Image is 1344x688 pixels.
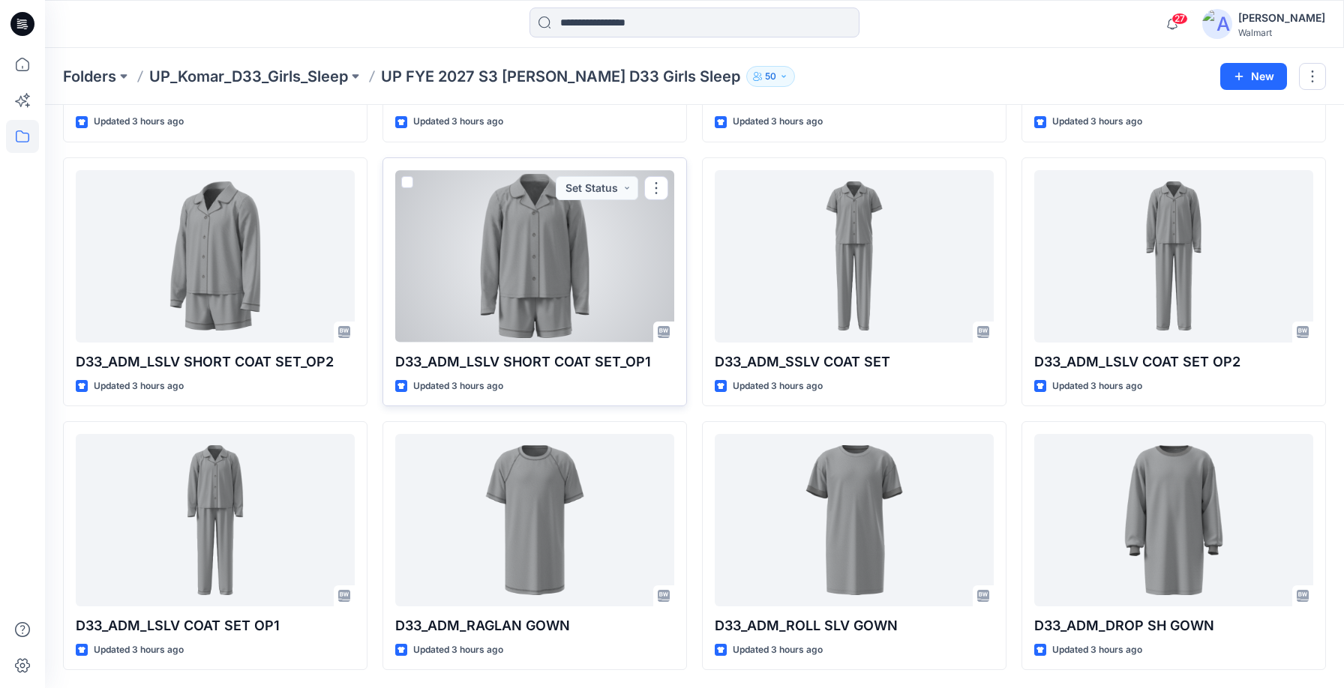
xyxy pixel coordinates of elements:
[1202,9,1232,39] img: avatar
[395,615,674,636] p: D33_ADM_RAGLAN GOWN
[63,66,116,87] a: Folders
[76,351,355,372] p: D33_ADM_LSLV SHORT COAT SET_OP2
[1238,9,1325,27] div: [PERSON_NAME]
[715,170,994,343] a: D33_ADM_SSLV COAT SET
[1220,63,1287,90] button: New
[395,170,674,343] a: D33_ADM_LSLV SHORT COAT SET_OP1
[715,615,994,636] p: D33_ADM_ROLL SLV GOWN
[76,170,355,343] a: D33_ADM_LSLV SHORT COAT SET_OP2
[149,66,348,87] a: UP_Komar_D33_Girls_Sleep
[1052,642,1142,658] p: Updated 3 hours ago
[413,378,503,394] p: Updated 3 hours ago
[1034,351,1313,372] p: D33_ADM_LSLV COAT SET OP2
[76,615,355,636] p: D33_ADM_LSLV COAT SET OP1
[94,642,184,658] p: Updated 3 hours ago
[1052,378,1142,394] p: Updated 3 hours ago
[746,66,795,87] button: 50
[715,351,994,372] p: D33_ADM_SSLV COAT SET
[413,642,503,658] p: Updated 3 hours ago
[1052,114,1142,130] p: Updated 3 hours ago
[1238,27,1325,38] div: Walmart
[733,114,823,130] p: Updated 3 hours ago
[395,351,674,372] p: D33_ADM_LSLV SHORT COAT SET_OP1
[413,114,503,130] p: Updated 3 hours ago
[1171,13,1188,25] span: 27
[733,378,823,394] p: Updated 3 hours ago
[1034,170,1313,343] a: D33_ADM_LSLV COAT SET OP2
[1034,615,1313,636] p: D33_ADM_DROP SH GOWN
[76,434,355,606] a: D33_ADM_LSLV COAT SET OP1
[1034,434,1313,606] a: D33_ADM_DROP SH GOWN
[765,68,776,85] p: 50
[94,114,184,130] p: Updated 3 hours ago
[733,642,823,658] p: Updated 3 hours ago
[395,434,674,606] a: D33_ADM_RAGLAN GOWN
[381,66,740,87] p: UP FYE 2027 S3 [PERSON_NAME] D33 Girls Sleep
[715,434,994,606] a: D33_ADM_ROLL SLV GOWN
[94,378,184,394] p: Updated 3 hours ago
